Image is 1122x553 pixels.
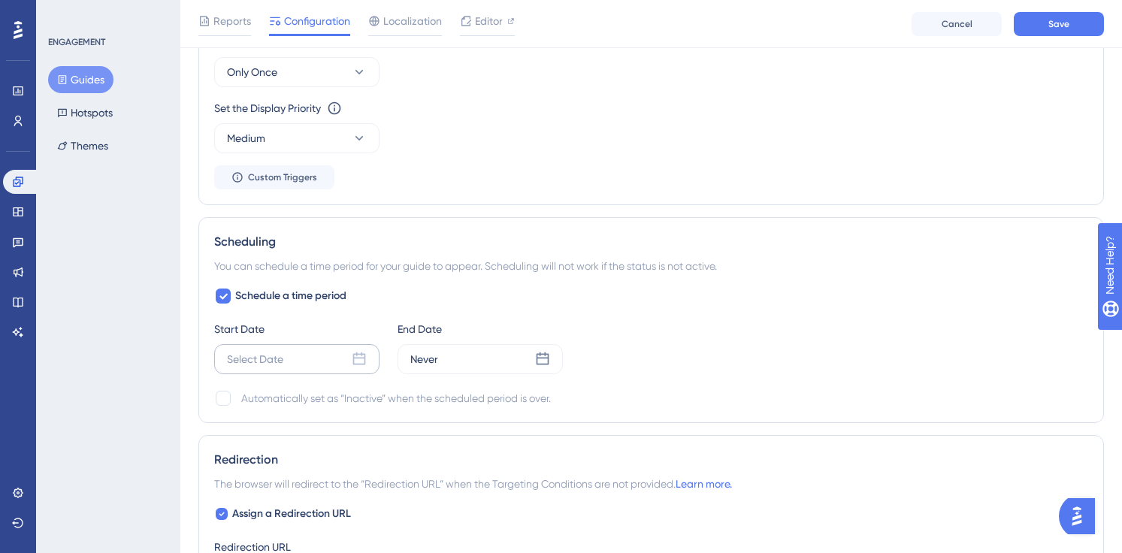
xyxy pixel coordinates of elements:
button: Custom Triggers [214,165,334,189]
span: The browser will redirect to the “Redirection URL” when the Targeting Conditions are not provided. [214,475,732,493]
span: Medium [227,129,265,147]
button: Only Once [214,57,380,87]
button: Hotspots [48,99,122,126]
a: Learn more. [676,478,732,490]
span: Localization [383,12,442,30]
div: Select Date [227,350,283,368]
span: Save [1048,18,1069,30]
div: You can schedule a time period for your guide to appear. Scheduling will not work if the status i... [214,257,1088,275]
div: Automatically set as “Inactive” when the scheduled period is over. [241,389,551,407]
button: Cancel [912,12,1002,36]
span: Need Help? [35,4,94,22]
button: Themes [48,132,117,159]
span: Cancel [942,18,972,30]
span: Editor [475,12,503,30]
span: Assign a Redirection URL [232,505,351,523]
div: Set the Display Priority [214,99,321,117]
span: Reports [213,12,251,30]
div: Start Date [214,320,380,338]
button: Save [1014,12,1104,36]
div: Never [410,350,438,368]
iframe: UserGuiding AI Assistant Launcher [1059,494,1104,539]
span: Schedule a time period [235,287,346,305]
div: Scheduling [214,233,1088,251]
span: Configuration [284,12,350,30]
span: Only Once [227,63,277,81]
button: Guides [48,66,113,93]
div: Redirection [214,451,1088,469]
div: End Date [398,320,563,338]
div: ENGAGEMENT [48,36,105,48]
span: Custom Triggers [248,171,317,183]
button: Medium [214,123,380,153]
